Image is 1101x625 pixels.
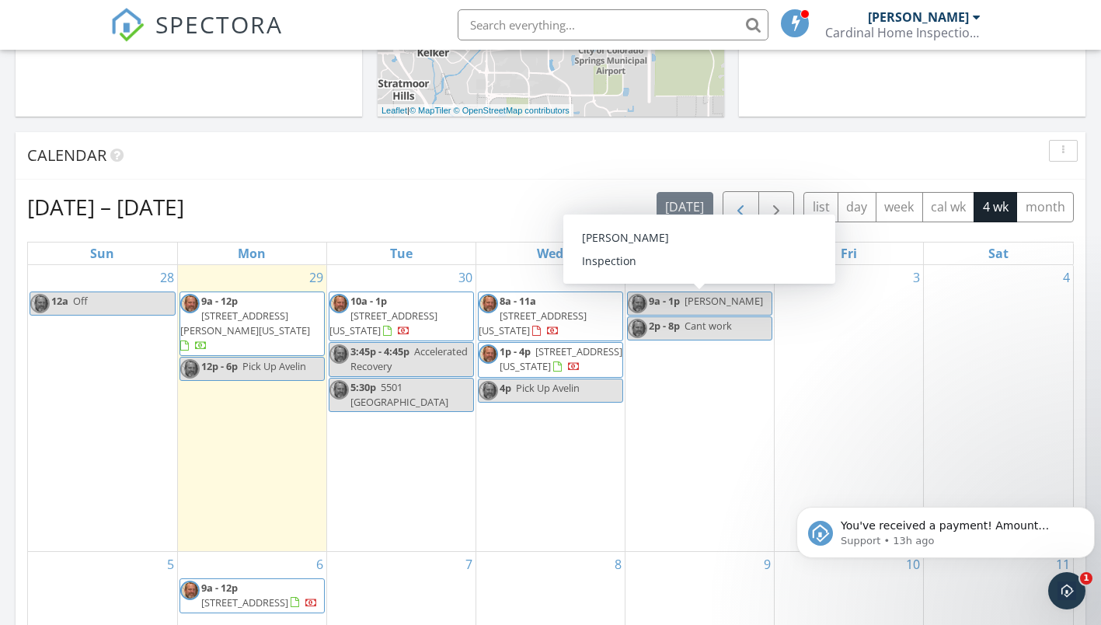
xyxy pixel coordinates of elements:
span: Cant work [685,319,732,333]
span: [STREET_ADDRESS][US_STATE] [329,309,437,337]
span: 5:30p [350,380,376,394]
a: 10a - 1p [STREET_ADDRESS][US_STATE] [329,292,474,342]
span: 10a - 1p [350,294,387,308]
iframe: Intercom live chat [1048,572,1085,609]
a: Leaflet [382,106,407,115]
img: 20200513_111306.jpg [30,294,50,313]
td: Go to September 30, 2025 [326,265,476,551]
span: SPECTORA [155,8,283,40]
a: Thursday [685,243,715,264]
a: © MapTiler [409,106,451,115]
span: 4p [500,381,511,395]
span: 2p - 8p [649,319,680,333]
span: 5501 [GEOGRAPHIC_DATA] [350,380,448,409]
span: You've received a payment! Amount $595.00 Fee $16.66 Net $578.34 Transaction # pi_3SCV1TK7snlDGpR... [51,45,280,212]
a: Go to October 1, 2025 [611,265,625,290]
span: Accelerated Recovery [350,344,468,373]
div: [PERSON_NAME] [868,9,969,25]
button: [DATE] [657,192,713,222]
td: Go to October 4, 2025 [924,265,1073,551]
img: 20200513_111306.jpg [628,294,647,313]
span: Pick Up Avelin [242,359,306,373]
a: 9a - 12p [STREET_ADDRESS] [179,578,325,613]
button: week [876,192,923,222]
img: 20200513_111306.jpg [180,359,200,379]
span: 9a - 12p [201,294,238,308]
span: 9a - 12p [201,581,238,595]
a: Go to October 7, 2025 [462,552,476,577]
iframe: Intercom notifications message [790,474,1101,583]
span: [STREET_ADDRESS][US_STATE] [500,344,622,373]
button: cal wk [922,192,975,222]
a: 9a - 12p [STREET_ADDRESS][PERSON_NAME][US_STATE] [179,292,325,357]
a: 10a - 1p [STREET_ADDRESS][US_STATE] [329,294,437,337]
span: 8a - 11a [500,294,536,308]
img: 20200513_111306.jpg [479,294,498,313]
img: 20200513_111306.jpg [479,344,498,364]
span: 1 [1080,572,1092,585]
span: [PERSON_NAME] [685,294,763,308]
a: 8a - 11a [STREET_ADDRESS][US_STATE] [478,292,623,342]
a: Sunday [87,243,117,264]
td: Go to October 2, 2025 [625,265,775,551]
img: 20200513_111306.jpg [628,319,647,338]
a: Wednesday [534,243,566,264]
a: Go to October 3, 2025 [910,265,923,290]
a: Tuesday [387,243,416,264]
div: Cardinal Home Inspections, LLC [825,25,981,40]
span: [STREET_ADDRESS] [201,595,288,609]
button: list [803,192,838,222]
td: Go to September 28, 2025 [28,265,177,551]
button: 4 wk [974,192,1017,222]
a: Go to September 28, 2025 [157,265,177,290]
span: Calendar [27,145,106,166]
a: 9a - 12p [STREET_ADDRESS][PERSON_NAME][US_STATE] [180,294,310,353]
span: 12p - 6p [201,359,238,373]
a: © OpenStreetMap contributors [454,106,570,115]
a: Go to September 29, 2025 [306,265,326,290]
a: Go to October 9, 2025 [761,552,774,577]
a: Go to October 4, 2025 [1060,265,1073,290]
img: 20200513_111306.jpg [329,380,349,400]
span: 3:45p - 4:45p [350,344,409,358]
a: 8a - 11a [STREET_ADDRESS][US_STATE] [479,294,587,337]
span: 9a - 1p [649,294,680,308]
h2: [DATE] – [DATE] [27,191,184,222]
span: [STREET_ADDRESS][PERSON_NAME][US_STATE] [180,309,310,337]
a: Saturday [985,243,1012,264]
button: Next [758,191,795,223]
button: Previous [723,191,759,223]
button: day [838,192,876,222]
span: 12a [51,294,68,308]
a: Friday [838,243,860,264]
img: The Best Home Inspection Software - Spectora [110,8,145,42]
div: | [378,104,573,117]
a: SPECTORA [110,21,283,54]
td: Go to October 3, 2025 [775,265,924,551]
a: 9a - 12p [STREET_ADDRESS] [201,581,318,609]
a: Go to October 5, 2025 [164,552,177,577]
a: 1p - 4p [STREET_ADDRESS][US_STATE] [478,342,623,377]
p: Message from Support, sent 13h ago [51,60,285,74]
a: Go to October 8, 2025 [611,552,625,577]
img: 20200513_111306.jpg [329,344,349,364]
a: Go to October 2, 2025 [761,265,774,290]
button: month [1016,192,1074,222]
img: 20200513_111306.jpg [479,381,498,400]
img: 20200513_111306.jpg [329,294,349,313]
a: Go to October 6, 2025 [313,552,326,577]
span: Off [73,294,88,308]
img: 20200513_111306.jpg [180,581,200,600]
td: Go to October 1, 2025 [476,265,625,551]
span: 1p - 4p [500,344,531,358]
input: Search everything... [458,9,768,40]
a: Monday [235,243,269,264]
span: Pick Up Avelin [516,381,580,395]
a: 1p - 4p [STREET_ADDRESS][US_STATE] [500,344,622,373]
td: Go to September 29, 2025 [177,265,326,551]
a: Go to September 30, 2025 [455,265,476,290]
span: [STREET_ADDRESS][US_STATE] [479,309,587,337]
img: 20200513_111306.jpg [180,294,200,313]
